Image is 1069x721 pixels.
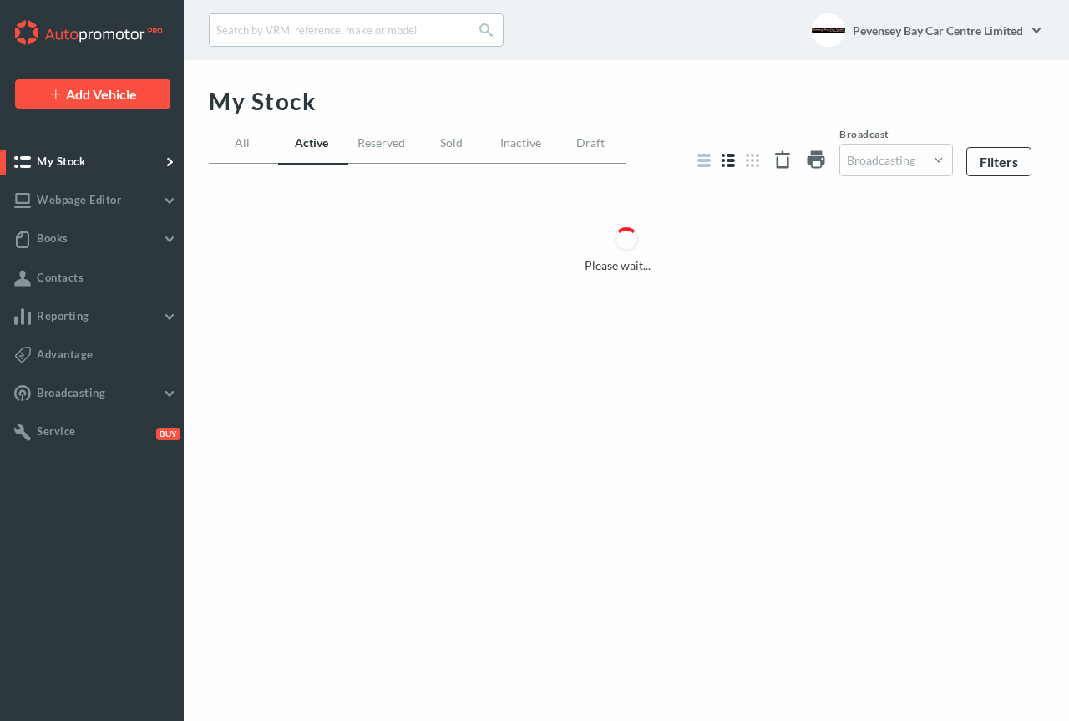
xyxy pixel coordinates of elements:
[156,428,180,440] span: Buy
[585,256,668,275] span: Please wait...
[966,147,1031,176] a: Filters
[37,424,76,438] span: Service
[37,271,84,284] span: Contacts
[487,135,556,164] a: Inactive
[37,155,85,168] span: My Stock
[37,193,121,206] span: Webpage Editor
[37,348,94,361] span: Advantage
[479,23,493,37] input: Submit
[209,13,504,47] input: Search by VRM, reference, make or model
[278,135,347,165] a: Active
[37,386,105,399] span: Broadcasting
[209,135,278,164] a: All
[852,13,1044,47] a: Pevensey Bay Car Centre Limited
[15,79,170,109] a: Add Vehicle
[153,426,177,439] button: Buy
[66,86,137,102] span: Add Vehicle
[418,135,487,164] a: Sold
[839,129,953,140] label: Broadcast
[209,60,1044,115] div: My Stock
[209,13,504,47] div: Search for any vehicle in your account using make or model
[557,135,626,164] a: Draft
[37,231,68,245] span: Books
[37,309,89,322] span: Reporting
[348,135,418,164] a: Reserved
[806,140,826,184] a: Print / download a stock list pdf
